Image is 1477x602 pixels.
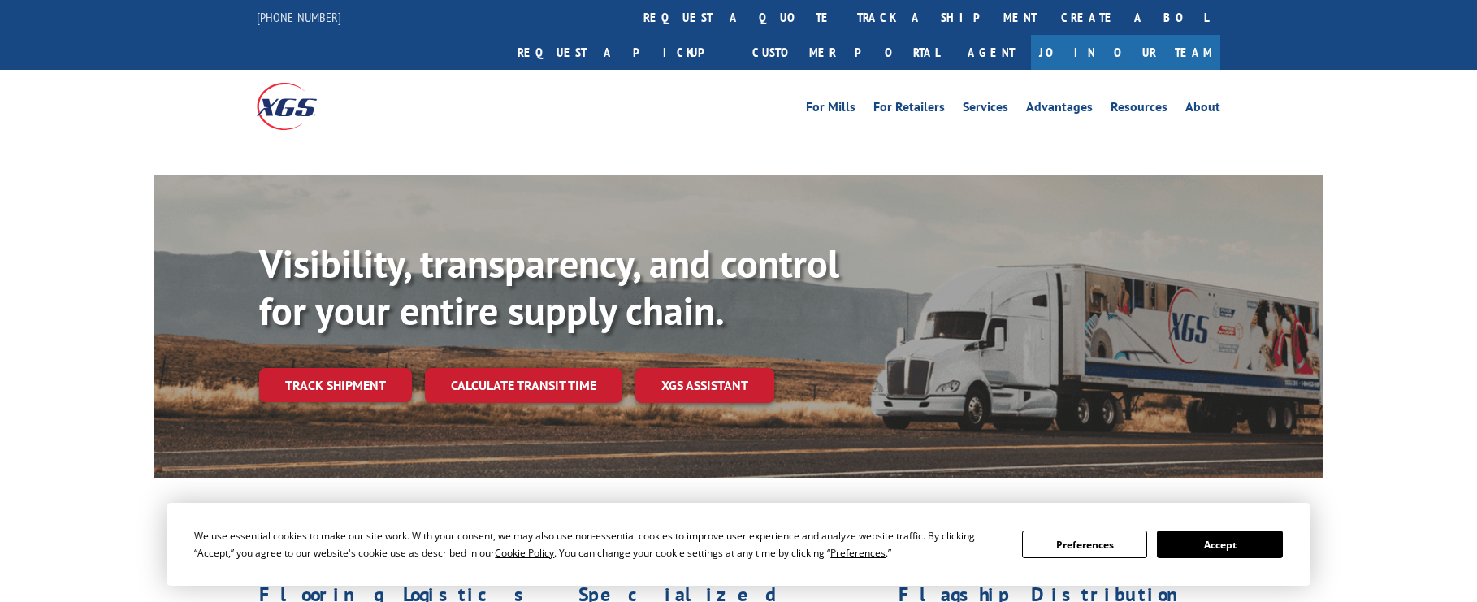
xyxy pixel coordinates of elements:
div: Cookie Consent Prompt [167,503,1310,586]
a: Resources [1111,101,1167,119]
span: Cookie Policy [495,546,554,560]
a: Request a pickup [505,35,740,70]
a: About [1185,101,1220,119]
b: Visibility, transparency, and control for your entire supply chain. [259,238,839,336]
a: For Mills [806,101,855,119]
a: Track shipment [259,368,412,402]
a: Services [963,101,1008,119]
a: XGS ASSISTANT [635,368,774,403]
button: Preferences [1022,531,1147,558]
span: Preferences [830,546,886,560]
a: Calculate transit time [425,368,622,403]
a: [PHONE_NUMBER] [257,9,341,25]
a: Agent [951,35,1031,70]
a: Customer Portal [740,35,951,70]
a: Advantages [1026,101,1093,119]
button: Accept [1157,531,1282,558]
div: We use essential cookies to make our site work. With your consent, we may also use non-essential ... [194,527,1003,561]
a: Join Our Team [1031,35,1220,70]
a: For Retailers [873,101,945,119]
